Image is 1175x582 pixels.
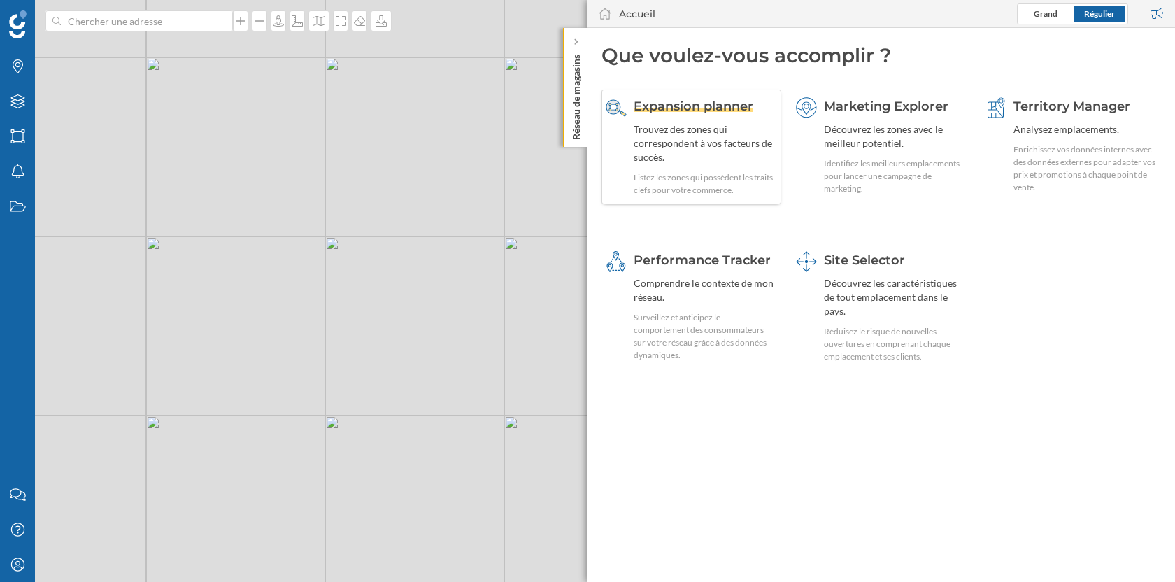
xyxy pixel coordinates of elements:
div: Que voulez-vous accomplir ? [601,42,1161,69]
span: Expansion planner [634,99,753,114]
div: Analysez emplacements. [1013,122,1157,136]
div: Réduisez le risque de nouvelles ouvertures en comprenant chaque emplacement et ses clients. [824,325,967,363]
div: Découvrez les caractéristiques de tout emplacement dans le pays. [824,276,967,318]
span: Territory Manager [1013,99,1130,114]
span: Performance Tracker [634,253,771,268]
img: search-areas--hover.svg [606,97,627,118]
img: monitoring-360.svg [606,251,627,272]
span: Marketing Explorer [824,99,948,114]
span: Régulier [1084,8,1115,19]
img: explorer.svg [796,97,817,118]
span: Grand [1034,8,1057,19]
div: Identifiez les meilleurs emplacements pour lancer une campagne de marketing. [824,157,967,195]
div: Découvrez les zones avec le meilleur potentiel. [824,122,967,150]
div: Surveillez et anticipez le comportement des consommateurs sur votre réseau grâce à des données dy... [634,311,777,362]
div: Accueil [619,7,655,21]
div: Listez les zones qui possèdent les traits clefs pour votre commerce. [634,171,777,197]
div: Trouvez des zones qui correspondent à vos facteurs de succès. [634,122,777,164]
img: dashboards-manager.svg [796,251,817,272]
span: Support [29,10,80,22]
img: territory-manager.svg [985,97,1006,118]
p: Réseau de magasins [569,49,583,140]
span: Site Selector [824,253,905,268]
img: Logo Geoblink [9,10,27,38]
div: Enrichissez vos données internes avec des données externes pour adapter vos prix et promotions à ... [1013,143,1157,194]
div: Comprendre le contexte de mon réseau. [634,276,777,304]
